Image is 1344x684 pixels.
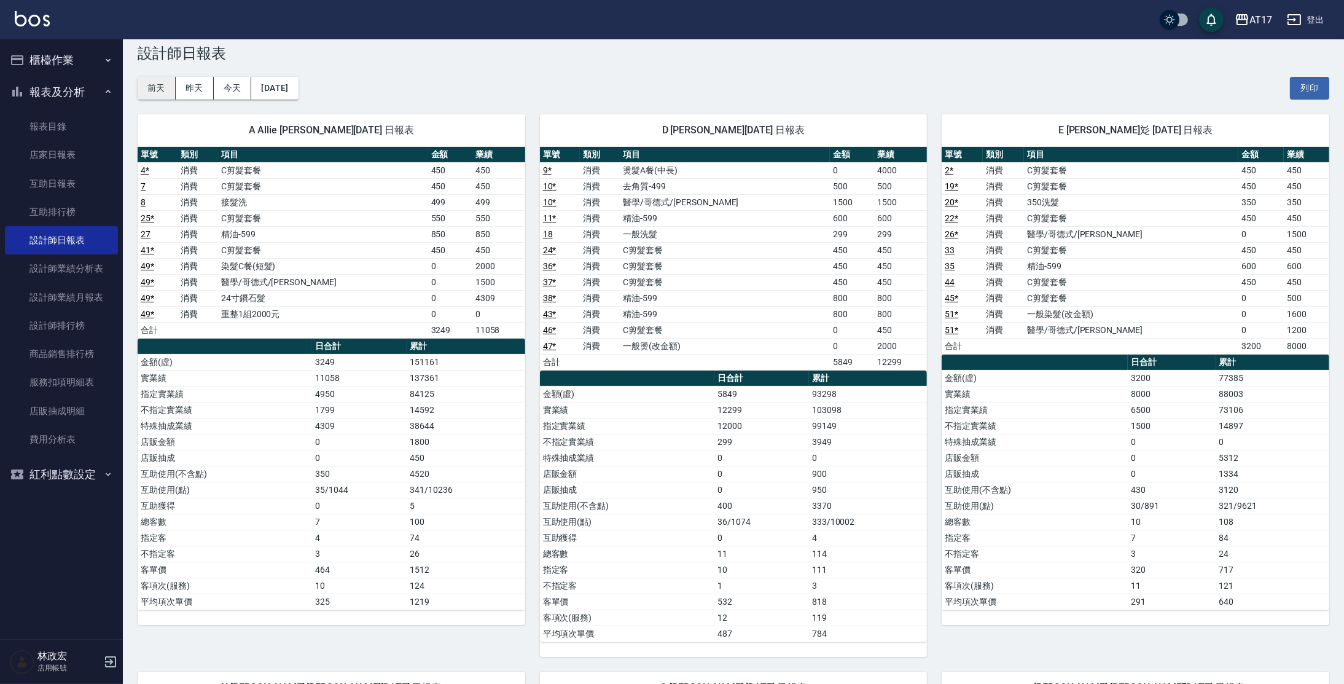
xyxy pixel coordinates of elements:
[1024,162,1238,178] td: C剪髮套餐
[540,371,928,642] table: a dense table
[407,450,525,466] td: 450
[620,162,830,178] td: 燙髮A餐(中長)
[1024,210,1238,226] td: C剪髮套餐
[540,147,928,371] table: a dense table
[178,162,217,178] td: 消費
[1284,274,1329,290] td: 450
[830,242,874,258] td: 450
[312,354,407,370] td: 3249
[809,466,927,482] td: 900
[428,290,472,306] td: 0
[5,76,118,108] button: 報表及分析
[138,322,178,338] td: 合計
[874,178,927,194] td: 500
[874,194,927,210] td: 1500
[874,274,927,290] td: 450
[540,466,714,482] td: 店販金額
[1238,194,1284,210] td: 350
[138,418,312,434] td: 特殊抽成業績
[138,77,176,100] button: 前天
[218,162,428,178] td: C剪髮套餐
[472,210,525,226] td: 550
[620,306,830,322] td: 精油-599
[1216,402,1329,418] td: 73106
[874,354,927,370] td: 12299
[830,210,874,226] td: 600
[312,386,407,402] td: 4950
[1249,12,1272,28] div: AT17
[178,258,217,274] td: 消費
[1128,402,1216,418] td: 6500
[5,226,118,254] a: 設計師日報表
[1238,274,1284,290] td: 450
[407,354,525,370] td: 151161
[138,466,312,482] td: 互助使用(不含點)
[428,242,472,258] td: 450
[428,194,472,210] td: 499
[874,210,927,226] td: 600
[472,274,525,290] td: 1500
[983,290,1024,306] td: 消費
[472,242,525,258] td: 450
[942,434,1128,450] td: 特殊抽成業績
[141,181,146,191] a: 7
[714,482,809,498] td: 0
[983,274,1024,290] td: 消費
[942,370,1128,386] td: 金額(虛)
[407,482,525,498] td: 341/10236
[942,338,983,354] td: 合計
[138,354,312,370] td: 金額(虛)
[1230,7,1277,33] button: AT17
[983,162,1024,178] td: 消費
[1216,434,1329,450] td: 0
[1238,147,1284,163] th: 金額
[312,370,407,386] td: 11058
[472,322,525,338] td: 11058
[472,147,525,163] th: 業績
[1216,418,1329,434] td: 14897
[1024,322,1238,338] td: 醫學/哥德式/[PERSON_NAME]
[138,434,312,450] td: 店販金額
[714,418,809,434] td: 12000
[942,482,1128,498] td: 互助使用(不含點)
[543,229,553,239] a: 18
[428,258,472,274] td: 0
[809,434,927,450] td: 3949
[138,402,312,418] td: 不指定實業績
[809,514,927,530] td: 333/10002
[1284,162,1329,178] td: 450
[1024,194,1238,210] td: 350洗髮
[1238,178,1284,194] td: 450
[176,77,214,100] button: 昨天
[472,178,525,194] td: 450
[580,258,620,274] td: 消費
[540,354,580,370] td: 合計
[1024,147,1238,163] th: 項目
[983,147,1024,163] th: 類別
[312,402,407,418] td: 1799
[580,147,620,163] th: 類別
[1238,226,1284,242] td: 0
[1284,306,1329,322] td: 1600
[580,178,620,194] td: 消費
[1284,178,1329,194] td: 450
[540,482,714,498] td: 店販抽成
[983,194,1024,210] td: 消費
[178,178,217,194] td: 消費
[312,434,407,450] td: 0
[1128,466,1216,482] td: 0
[138,530,312,546] td: 指定客
[942,147,1329,355] table: a dense table
[620,290,830,306] td: 精油-599
[620,338,830,354] td: 一般燙(改金額)
[407,498,525,514] td: 5
[178,226,217,242] td: 消費
[830,306,874,322] td: 800
[830,258,874,274] td: 450
[1238,338,1284,354] td: 3200
[809,418,927,434] td: 99149
[1024,178,1238,194] td: C剪髮套餐
[942,514,1128,530] td: 總客數
[942,402,1128,418] td: 指定實業績
[1024,226,1238,242] td: 醫學/哥德式/[PERSON_NAME]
